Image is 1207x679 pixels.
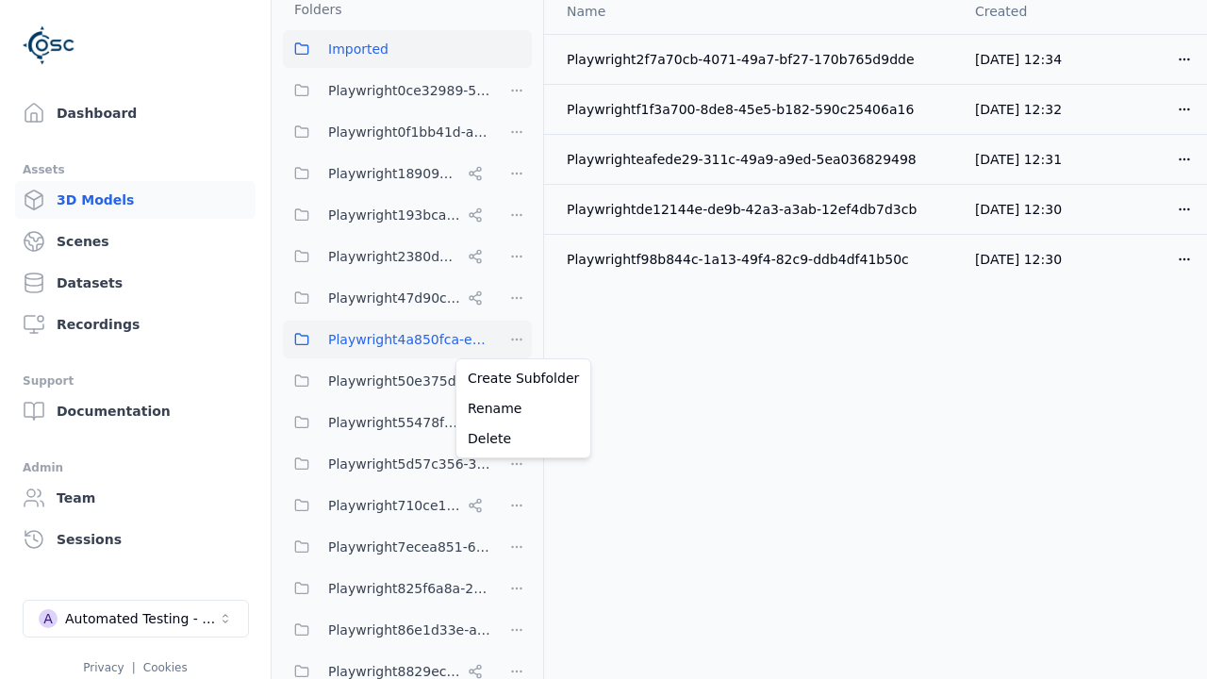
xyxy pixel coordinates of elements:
[460,423,587,454] a: Delete
[460,363,587,393] a: Create Subfolder
[460,393,587,423] a: Rename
